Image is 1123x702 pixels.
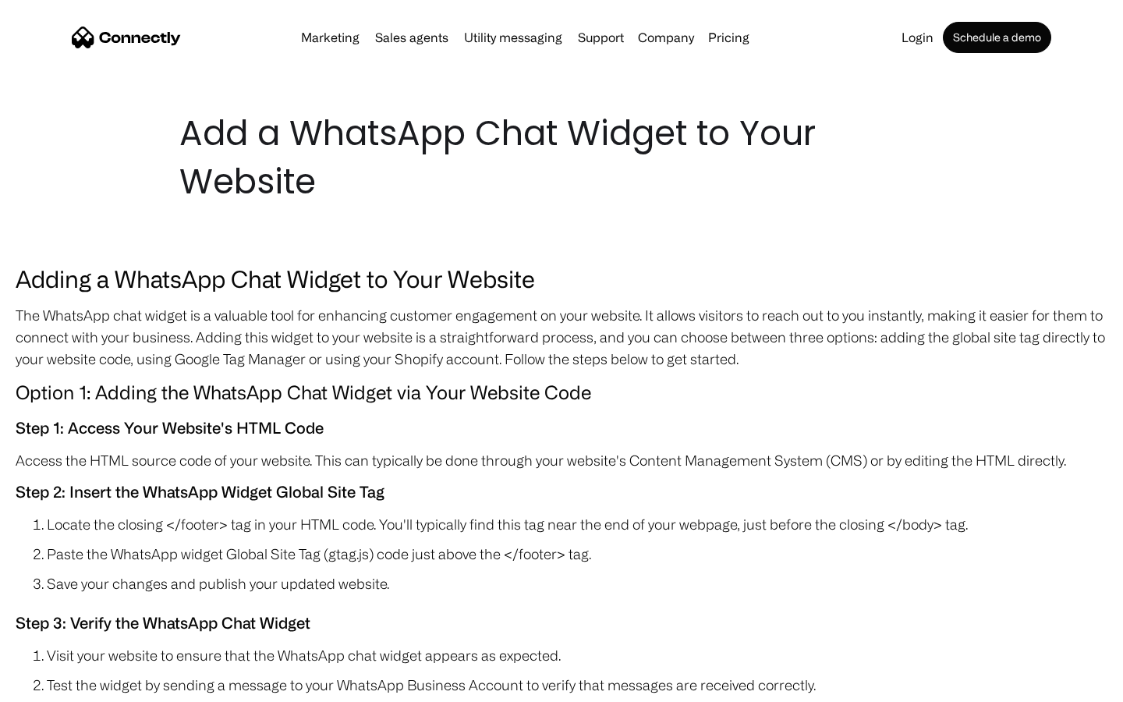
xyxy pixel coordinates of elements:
[458,31,569,44] a: Utility messaging
[16,261,1107,296] h3: Adding a WhatsApp Chat Widget to Your Website
[369,31,455,44] a: Sales agents
[47,674,1107,696] li: Test the widget by sending a message to your WhatsApp Business Account to verify that messages ar...
[943,22,1051,53] a: Schedule a demo
[179,109,944,206] h1: Add a WhatsApp Chat Widget to Your Website
[47,644,1107,666] li: Visit your website to ensure that the WhatsApp chat widget appears as expected.
[16,378,1107,407] h4: Option 1: Adding the WhatsApp Chat Widget via Your Website Code
[47,513,1107,535] li: Locate the closing </footer> tag in your HTML code. You'll typically find this tag near the end o...
[16,415,1107,441] h5: Step 1: Access Your Website's HTML Code
[702,31,756,44] a: Pricing
[638,27,694,48] div: Company
[16,610,1107,636] h5: Step 3: Verify the WhatsApp Chat Widget
[16,449,1107,471] p: Access the HTML source code of your website. This can typically be done through your website's Co...
[295,31,366,44] a: Marketing
[47,543,1107,565] li: Paste the WhatsApp widget Global Site Tag (gtag.js) code just above the </footer> tag.
[16,479,1107,505] h5: Step 2: Insert the WhatsApp Widget Global Site Tag
[47,573,1107,594] li: Save your changes and publish your updated website.
[572,31,630,44] a: Support
[16,304,1107,370] p: The WhatsApp chat widget is a valuable tool for enhancing customer engagement on your website. It...
[895,31,940,44] a: Login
